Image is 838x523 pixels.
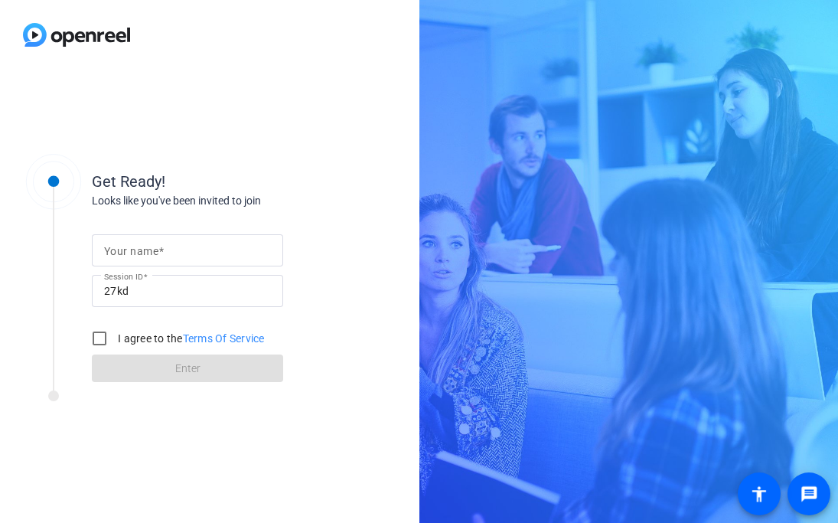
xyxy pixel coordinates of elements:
[92,193,398,209] div: Looks like you've been invited to join
[115,331,265,346] label: I agree to the
[92,170,398,193] div: Get Ready!
[750,485,768,503] mat-icon: accessibility
[800,485,818,503] mat-icon: message
[183,332,265,345] a: Terms Of Service
[104,272,143,281] mat-label: Session ID
[104,245,158,257] mat-label: Your name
